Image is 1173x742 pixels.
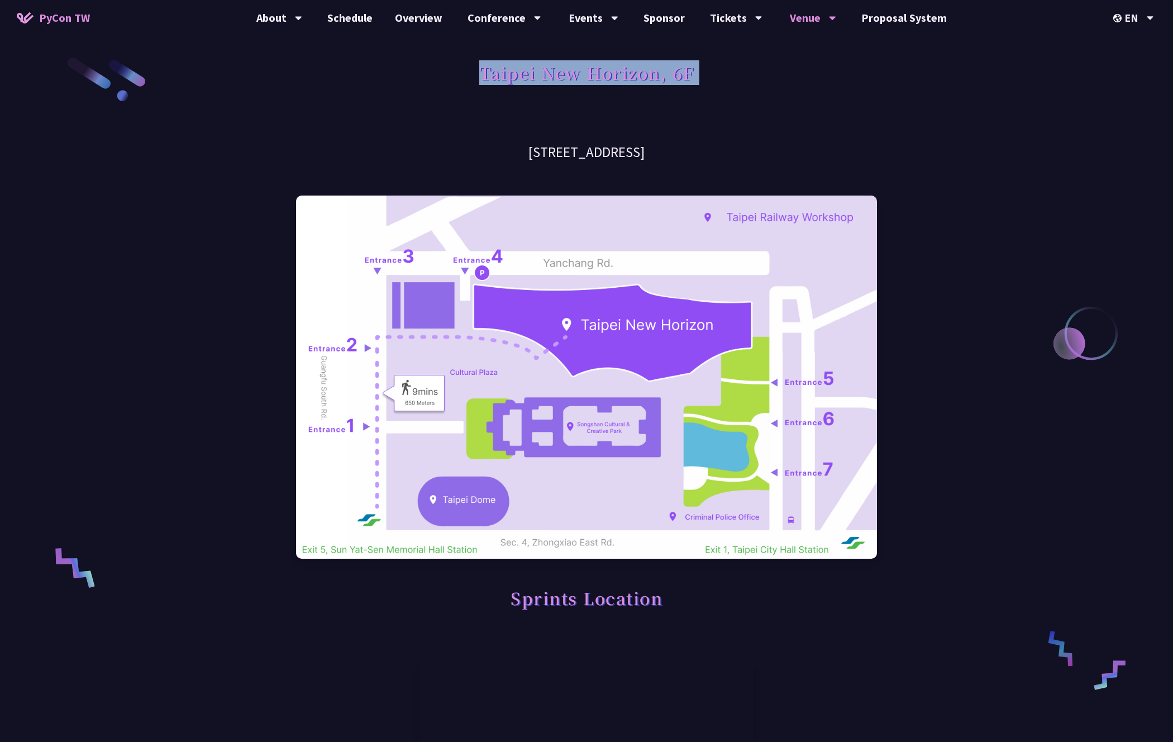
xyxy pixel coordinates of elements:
img: Home icon of PyCon TW 2025 [17,12,34,23]
h3: [STREET_ADDRESS] [296,142,877,162]
img: Venue Map [296,196,877,559]
span: PyCon TW [39,9,90,26]
h1: Sprints Location [511,581,662,615]
h1: Taipei New Horizon, 6F [479,56,694,89]
a: PyCon TW [6,4,101,32]
img: Locale Icon [1113,14,1124,22]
